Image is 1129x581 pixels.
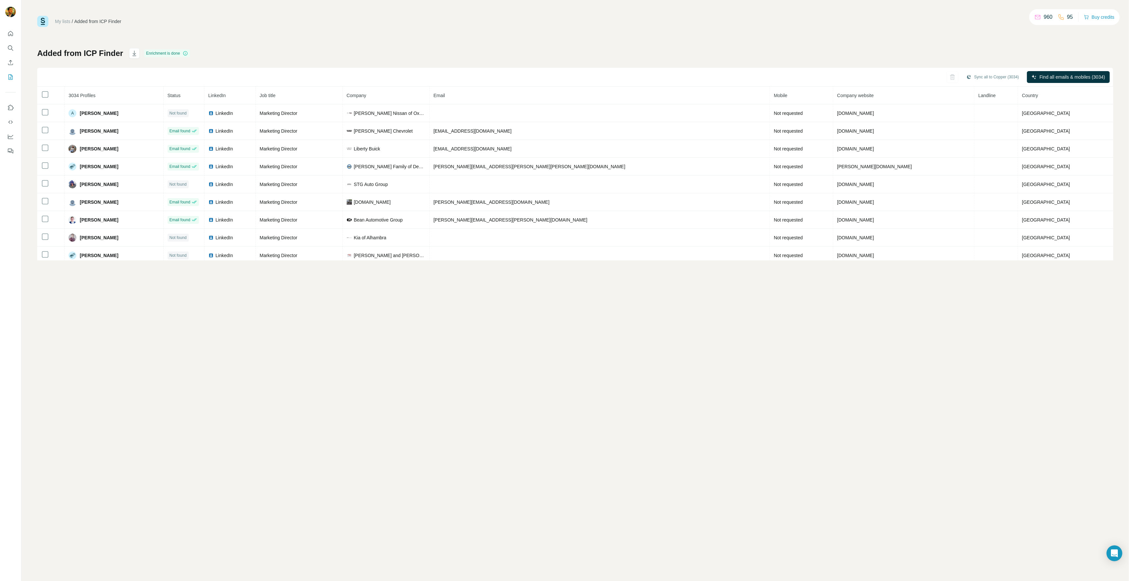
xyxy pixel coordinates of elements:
[347,217,352,223] img: company-logo
[80,110,118,117] span: [PERSON_NAME]
[774,164,803,169] span: Not requested
[170,217,190,223] span: Email found
[354,217,403,223] span: Bean Automotive Group
[170,110,187,116] span: Not found
[837,217,874,223] span: [DOMAIN_NAME]
[80,163,118,170] span: [PERSON_NAME]
[347,164,352,169] img: company-logo
[1022,111,1070,116] span: [GEOGRAPHIC_DATA]
[216,252,233,259] span: LinkedIn
[347,253,352,258] img: company-logo
[216,128,233,134] span: LinkedIn
[216,234,233,241] span: LinkedIn
[774,128,803,134] span: Not requested
[774,182,803,187] span: Not requested
[68,180,76,188] img: Avatar
[5,7,16,17] img: Avatar
[774,253,803,258] span: Not requested
[837,199,874,205] span: [DOMAIN_NAME]
[80,128,118,134] span: [PERSON_NAME]
[1022,199,1070,205] span: [GEOGRAPHIC_DATA]
[260,199,297,205] span: Marketing Director
[837,253,874,258] span: [DOMAIN_NAME]
[37,48,123,59] h1: Added from ICP Finder
[434,164,626,169] span: [PERSON_NAME][EMAIL_ADDRESS][PERSON_NAME][PERSON_NAME][DOMAIN_NAME]
[774,93,787,98] span: Mobile
[347,130,352,131] img: company-logo
[1107,545,1122,561] div: Open Intercom Messenger
[347,199,352,205] img: company-logo
[68,145,76,153] img: Avatar
[260,217,297,223] span: Marketing Director
[354,163,425,170] span: [PERSON_NAME] Family of Dealerships
[68,234,76,242] img: Avatar
[260,146,297,151] span: Marketing Director
[72,18,73,25] li: /
[1084,13,1115,22] button: Buy credits
[170,128,190,134] span: Email found
[774,235,803,240] span: Not requested
[354,145,380,152] span: Liberty Buick
[208,182,214,187] img: LinkedIn logo
[1022,146,1070,151] span: [GEOGRAPHIC_DATA]
[347,93,366,98] span: Company
[168,93,181,98] span: Status
[208,217,214,223] img: LinkedIn logo
[208,111,214,116] img: LinkedIn logo
[170,164,190,170] span: Email found
[5,116,16,128] button: Use Surfe API
[774,217,803,223] span: Not requested
[1022,253,1070,258] span: [GEOGRAPHIC_DATA]
[170,199,190,205] span: Email found
[170,146,190,152] span: Email found
[260,253,297,258] span: Marketing Director
[170,235,187,241] span: Not found
[434,93,445,98] span: Email
[55,19,70,24] a: My lists
[80,217,118,223] span: [PERSON_NAME]
[216,199,233,205] span: LinkedIn
[1022,235,1070,240] span: [GEOGRAPHIC_DATA]
[216,163,233,170] span: LinkedIn
[1022,164,1070,169] span: [GEOGRAPHIC_DATA]
[260,128,297,134] span: Marketing Director
[1039,74,1105,80] span: Find all emails & mobiles (3034)
[80,234,118,241] span: [PERSON_NAME]
[80,181,118,188] span: [PERSON_NAME]
[208,128,214,134] img: LinkedIn logo
[260,235,297,240] span: Marketing Director
[354,252,425,259] span: [PERSON_NAME] and [PERSON_NAME]
[837,164,912,169] span: [PERSON_NAME][DOMAIN_NAME]
[170,181,187,187] span: Not found
[68,93,95,98] span: 3034 Profiles
[1022,217,1070,223] span: [GEOGRAPHIC_DATA]
[347,112,352,114] img: company-logo
[1022,128,1070,134] span: [GEOGRAPHIC_DATA]
[354,199,391,205] span: [DOMAIN_NAME]
[80,199,118,205] span: [PERSON_NAME]
[208,146,214,151] img: LinkedIn logo
[170,252,187,258] span: Not found
[837,182,874,187] span: [DOMAIN_NAME]
[1044,13,1053,21] p: 960
[68,163,76,171] img: Avatar
[37,16,48,27] img: Surfe Logo
[837,146,874,151] span: [DOMAIN_NAME]
[260,111,297,116] span: Marketing Director
[1067,13,1073,21] p: 95
[774,199,803,205] span: Not requested
[774,111,803,116] span: Not requested
[260,93,276,98] span: Job title
[68,198,76,206] img: Avatar
[80,145,118,152] span: [PERSON_NAME]
[68,251,76,259] img: Avatar
[434,146,512,151] span: [EMAIL_ADDRESS][DOMAIN_NAME]
[347,182,352,187] img: company-logo
[208,253,214,258] img: LinkedIn logo
[216,110,233,117] span: LinkedIn
[1027,71,1110,83] button: Find all emails & mobiles (3034)
[774,146,803,151] span: Not requested
[216,181,233,188] span: LinkedIn
[434,128,512,134] span: [EMAIL_ADDRESS][DOMAIN_NAME]
[5,28,16,40] button: Quick start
